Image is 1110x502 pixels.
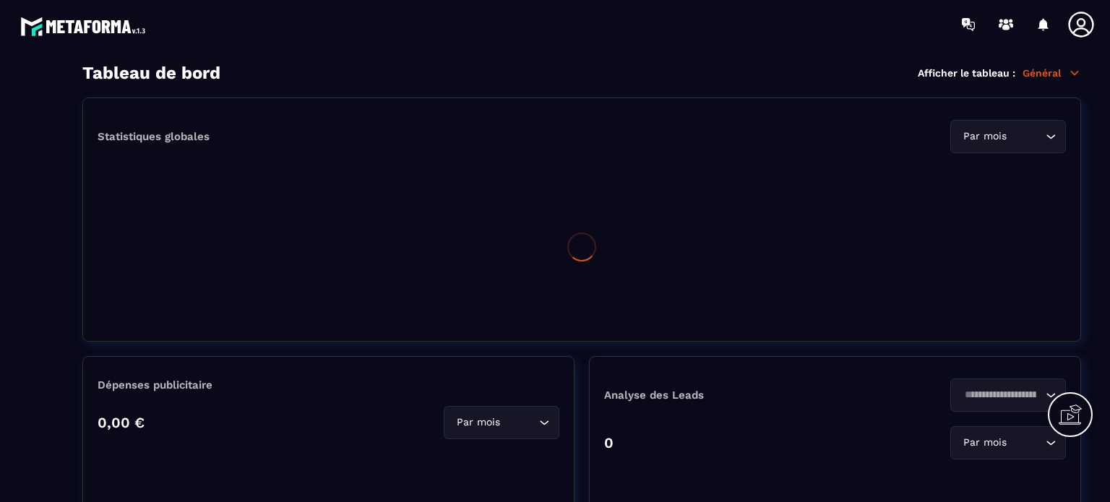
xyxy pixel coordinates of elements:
input: Search for option [1010,129,1042,144]
img: logo [20,13,150,40]
div: Search for option [950,378,1066,412]
p: Analyse des Leads [604,389,835,402]
p: Dépenses publicitaire [98,378,559,391]
span: Par mois [960,129,1010,144]
p: Statistiques globales [98,130,210,143]
span: Par mois [453,415,503,430]
p: Général [1023,66,1081,79]
p: 0,00 € [98,414,145,431]
input: Search for option [1010,435,1042,451]
p: Afficher le tableau : [918,67,1015,79]
div: Search for option [950,426,1066,459]
div: Search for option [444,406,559,439]
h3: Tableau de bord [82,63,220,83]
input: Search for option [503,415,535,430]
div: Search for option [950,120,1066,153]
input: Search for option [960,387,1042,403]
p: 0 [604,434,614,451]
span: Par mois [960,435,1010,451]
